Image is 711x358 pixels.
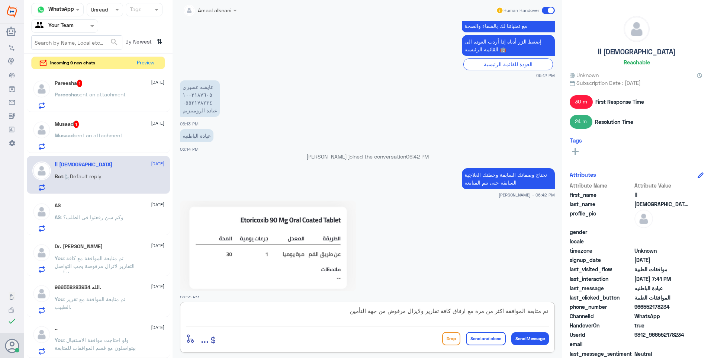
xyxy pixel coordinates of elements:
span: Musaad [55,132,74,138]
span: 06:55 PM [180,295,199,300]
button: Drop [442,332,460,345]
span: : تم متابعة الموافقة مع كافة التقارير لاتزال مرفوضة يجب التواصل مع التأمين . [55,255,135,277]
h5: اا اله الا الله [55,162,112,168]
img: yourTeam.svg [35,20,46,32]
span: 06:13 PM [180,121,199,126]
span: [DATE] [151,160,164,167]
span: : وكم سن رفعتوا في الطلب؟ [61,214,123,220]
span: [DATE] [151,242,164,249]
span: Human Handover [504,7,539,14]
h6: Reachable [624,59,650,65]
img: defaultAdmin.png [32,325,51,344]
span: signup_date [570,256,633,264]
img: defaultAdmin.png [624,16,649,42]
span: HandoverOn [570,322,633,329]
span: last_interaction [570,275,633,283]
img: defaultAdmin.png [32,243,51,262]
span: 30 m [570,95,593,109]
span: profile_pic [570,210,633,227]
img: defaultAdmin.png [32,284,51,303]
span: first_name [570,191,633,199]
button: Send Message [511,332,549,345]
p: 16/8/2025, 6:12 PM [462,35,555,56]
p: 16/8/2025, 6:42 PM [462,168,555,189]
span: Attribute Value [634,182,688,189]
span: 06:42 PM [406,153,429,160]
span: Pareesha [55,91,77,98]
span: phone_number [570,303,633,311]
img: whatsapp.png [35,4,46,15]
i: ⇅ [157,35,163,48]
img: defaultAdmin.png [32,202,51,221]
img: 1303187908143730.jpg [180,201,356,291]
img: Widebot Logo [7,6,17,17]
span: 966552178234 [634,303,688,311]
button: Send and close [466,332,506,345]
span: [PERSON_NAME] - 06:42 PM [499,192,555,198]
span: [DATE] [151,201,164,208]
span: UserId [570,331,633,339]
span: 06:14 PM [180,147,199,151]
span: 06:12 PM [536,72,555,79]
span: اا [634,191,688,199]
span: Bot [55,173,63,179]
span: null [634,228,688,236]
span: Unknown [570,71,599,79]
span: First Response Time [595,98,644,106]
span: sent an attachment [74,132,122,138]
span: 1 [74,121,79,128]
span: ... [201,332,209,345]
button: ... [201,330,209,347]
h5: Musaad [55,121,79,128]
span: Subscription Date : [DATE] [570,79,704,87]
span: عيادة الباطنيه [634,284,688,292]
span: null [634,340,688,348]
p: [PERSON_NAME] joined the conversation [180,153,555,160]
span: email [570,340,633,348]
div: العودة للقائمة الرئيسية [463,58,553,70]
i: check [7,317,16,326]
span: null [634,237,688,245]
span: last_message [570,284,633,292]
span: sent an attachment [77,91,126,98]
span: AS [55,214,61,220]
p: 16/8/2025, 6:13 PM [180,80,220,117]
h5: Pareesha [55,80,83,87]
span: You [55,296,64,302]
img: defaultAdmin.png [32,162,51,180]
h6: Tags [570,137,582,144]
span: Unknown [634,247,688,255]
span: ChannelId [570,312,633,320]
span: last_visited_flow [570,265,633,273]
button: Avatar [5,339,19,353]
span: 24 m [570,115,592,128]
span: last_clicked_button [570,294,633,301]
span: You [55,337,64,343]
span: 2 [634,312,688,320]
span: timezone [570,247,633,255]
span: الموافقات الطبية [634,294,688,301]
div: Tags [129,5,142,15]
h6: Attributes [570,171,596,178]
span: last_name [570,200,633,208]
span: : تم متابعة الموافقة مع تقرير الطبيب. [55,296,125,310]
span: Attribute Name [570,182,633,189]
span: : Default reply [63,173,102,179]
span: By Newest [122,35,154,50]
span: : ولو احتاجت موافقة الاستقبال بيتواصلون مع قسم الموافقات للمتابعة [55,337,136,351]
h5: Dr. Elsadig Idris [55,243,103,250]
span: 9812_966552178234 [634,331,688,339]
span: [DATE] [151,79,164,86]
span: [DATE] [151,283,164,290]
span: Resolution Time [595,118,633,126]
span: [DATE] [151,324,164,331]
span: search [110,38,119,47]
span: locale [570,237,633,245]
span: اله الا الله [634,200,688,208]
h5: .. [55,325,58,332]
span: [DATE] [151,120,164,127]
img: defaultAdmin.png [634,210,653,228]
span: 2025-08-16T16:41:39.9179212Z [634,275,688,283]
button: search [110,36,119,48]
span: 1 [77,80,83,87]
